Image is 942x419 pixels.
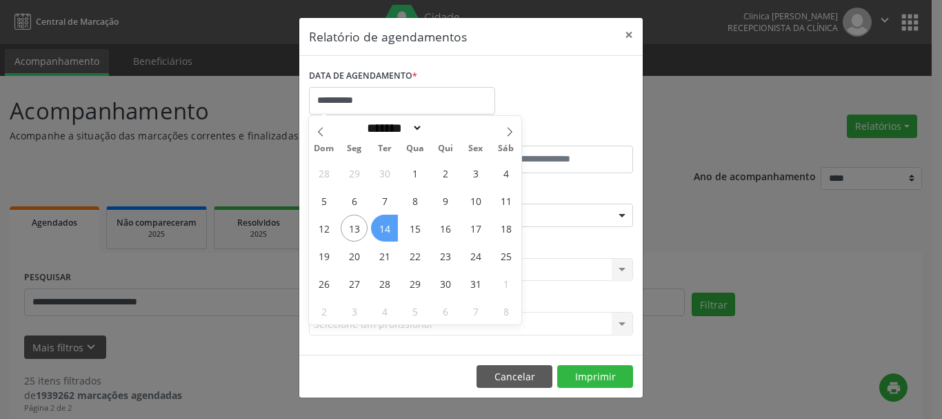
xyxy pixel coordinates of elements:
span: Novembro 7, 2025 [462,298,489,324]
span: Seg [339,144,370,153]
span: Outubro 6, 2025 [341,187,368,214]
h5: Relatório de agendamentos [309,28,467,46]
span: Sex [461,144,491,153]
label: ATÉ [474,124,633,146]
span: Outubro 24, 2025 [462,242,489,269]
span: Outubro 1, 2025 [401,159,428,186]
span: Outubro 3, 2025 [462,159,489,186]
span: Outubro 28, 2025 [371,270,398,297]
span: Outubro 16, 2025 [432,215,459,242]
span: Outubro 23, 2025 [432,242,459,269]
span: Outubro 20, 2025 [341,242,368,269]
span: Outubro 12, 2025 [310,215,337,242]
span: Outubro 5, 2025 [310,187,337,214]
span: Setembro 30, 2025 [371,159,398,186]
span: Outubro 7, 2025 [371,187,398,214]
span: Outubro 10, 2025 [462,187,489,214]
span: Novembro 8, 2025 [492,298,519,324]
span: Novembro 2, 2025 [310,298,337,324]
span: Outubro 4, 2025 [492,159,519,186]
span: Qui [430,144,461,153]
span: Novembro 5, 2025 [401,298,428,324]
input: Year [423,121,468,135]
span: Novembro 6, 2025 [432,298,459,324]
span: Outubro 8, 2025 [401,187,428,214]
span: Setembro 29, 2025 [341,159,368,186]
button: Close [615,18,643,52]
span: Novembro 1, 2025 [492,270,519,297]
span: Outubro 22, 2025 [401,242,428,269]
span: Outubro 25, 2025 [492,242,519,269]
label: DATA DE AGENDAMENTO [309,66,417,87]
span: Qua [400,144,430,153]
span: Outubro 29, 2025 [401,270,428,297]
select: Month [362,121,423,135]
span: Outubro 19, 2025 [310,242,337,269]
span: Novembro 4, 2025 [371,298,398,324]
span: Outubro 21, 2025 [371,242,398,269]
span: Sáb [491,144,521,153]
span: Outubro 26, 2025 [310,270,337,297]
span: Outubro 15, 2025 [401,215,428,242]
span: Dom [309,144,339,153]
span: Ter [370,144,400,153]
button: Imprimir [557,365,633,389]
span: Outubro 14, 2025 [371,215,398,242]
span: Outubro 27, 2025 [341,270,368,297]
span: Outubro 13, 2025 [341,215,368,242]
span: Outubro 31, 2025 [462,270,489,297]
span: Outubro 2, 2025 [432,159,459,186]
span: Setembro 28, 2025 [310,159,337,186]
span: Outubro 11, 2025 [492,187,519,214]
span: Outubro 9, 2025 [432,187,459,214]
span: Outubro 18, 2025 [492,215,519,242]
span: Outubro 30, 2025 [432,270,459,297]
button: Cancelar [477,365,552,389]
span: Outubro 17, 2025 [462,215,489,242]
span: Novembro 3, 2025 [341,298,368,324]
